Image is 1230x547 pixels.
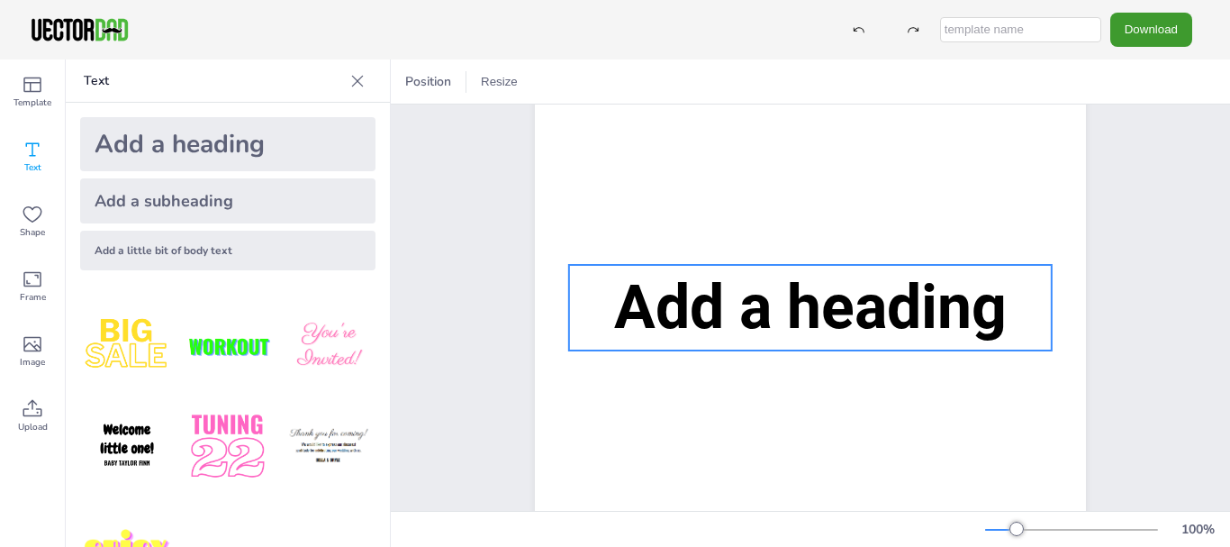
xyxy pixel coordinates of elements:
[181,400,275,494] img: 1B4LbXY.png
[18,420,48,434] span: Upload
[940,17,1101,42] input: template name
[29,16,131,43] img: VectorDad-1.png
[20,290,46,305] span: Frame
[282,400,375,494] img: K4iXMrW.png
[181,299,275,393] img: XdJCRjX.png
[80,400,174,494] img: GNLDUe7.png
[474,68,525,96] button: Resize
[20,225,45,240] span: Shape
[1110,13,1192,46] button: Download
[402,73,455,90] span: Position
[84,59,343,103] p: Text
[614,271,1007,343] span: Add a heading
[14,96,51,110] span: Template
[1176,521,1219,538] div: 100 %
[24,160,41,175] span: Text
[80,117,375,171] div: Add a heading
[80,299,174,393] img: style1.png
[80,178,375,223] div: Add a subheading
[80,231,375,270] div: Add a little bit of body text
[20,355,45,369] span: Image
[282,299,375,393] img: BBMXfK6.png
